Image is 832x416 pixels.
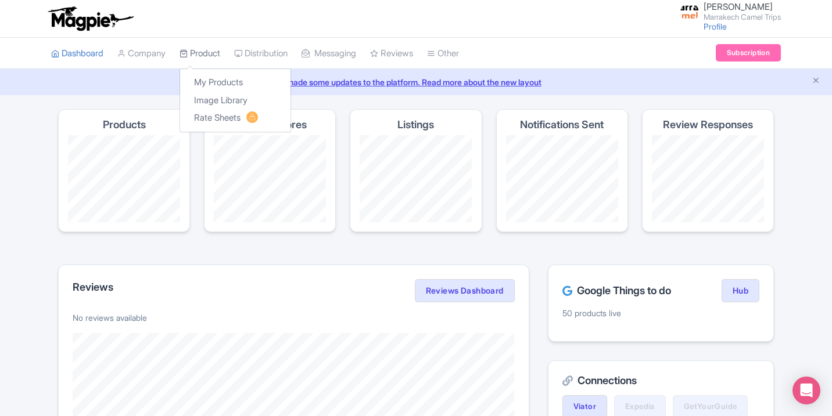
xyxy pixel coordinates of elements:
a: Other [427,38,459,70]
div: Open Intercom Messenger [792,377,820,404]
p: 50 products live [562,307,759,319]
h4: Notifications Sent [520,119,604,131]
a: Hub [722,279,759,302]
h4: Products [103,119,146,131]
button: Close announcement [812,75,820,88]
h4: Listings [397,119,434,131]
a: Distribution [234,38,288,70]
a: [PERSON_NAME] Marrakech Camel Trips [673,2,781,21]
a: Reviews [370,38,413,70]
small: Marrakech Camel Trips [704,13,781,21]
h2: Google Things to do [562,285,671,296]
h2: Connections [562,375,759,386]
h4: Review Responses [663,119,753,131]
a: Subscription [716,44,781,62]
a: Image Library [180,92,291,110]
a: Dashboard [51,38,103,70]
p: No reviews available [73,312,515,324]
img: skpecjwo0uind1udobp4.png [680,3,699,21]
span: [PERSON_NAME] [704,1,773,12]
a: Profile [704,21,727,31]
a: Rate Sheets [180,109,291,127]
a: We made some updates to the platform. Read more about the new layout [7,76,825,88]
img: logo-ab69f6fb50320c5b225c76a69d11143b.png [45,6,135,31]
a: My Products [180,74,291,92]
a: Messaging [302,38,356,70]
h2: Reviews [73,281,113,293]
a: Product [180,38,220,70]
a: Reviews Dashboard [415,279,515,302]
a: Company [117,38,166,70]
